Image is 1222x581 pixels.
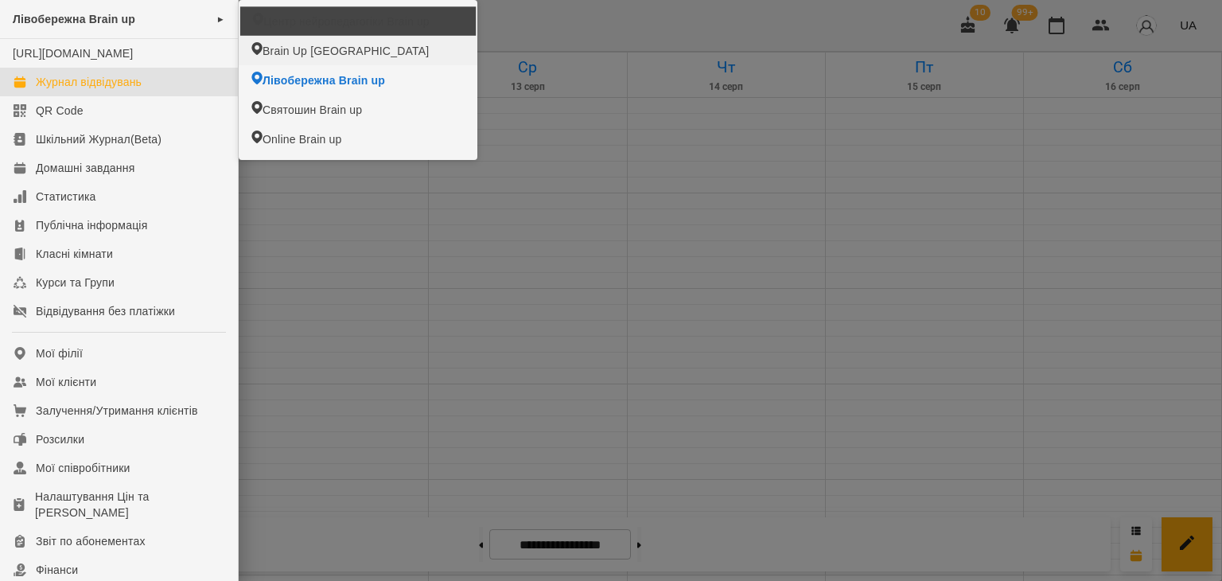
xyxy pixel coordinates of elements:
span: Online Brain up [263,131,342,147]
div: Курси та Групи [36,275,115,290]
div: Журнал відвідувань [36,74,142,90]
span: Святошин Brain up [263,102,362,118]
div: Мої клієнти [36,374,96,390]
span: Brain Up [GEOGRAPHIC_DATA] [263,43,429,59]
div: Звіт по абонементах [36,533,146,549]
span: Лівобережна Brain up [263,72,385,88]
a: [URL][DOMAIN_NAME] [13,47,133,60]
div: Мої співробітники [36,460,130,476]
div: Розсилки [36,431,84,447]
span: ► [216,13,225,25]
div: Налаштування Цін та [PERSON_NAME] [35,489,225,521]
div: Шкільний Журнал(Beta) [36,131,162,147]
div: Статистика [36,189,96,205]
div: Домашні завдання [36,160,134,176]
span: Центр нейропедагогіки Brain up [263,14,429,29]
div: Фінанси [36,562,78,578]
div: Класні кімнати [36,246,113,262]
div: Публічна інформація [36,217,147,233]
div: Відвідування без платіжки [36,303,175,319]
div: Залучення/Утримання клієнтів [36,403,198,419]
span: Лівобережна Brain up [13,13,135,25]
div: Мої філії [36,345,83,361]
div: QR Code [36,103,84,119]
